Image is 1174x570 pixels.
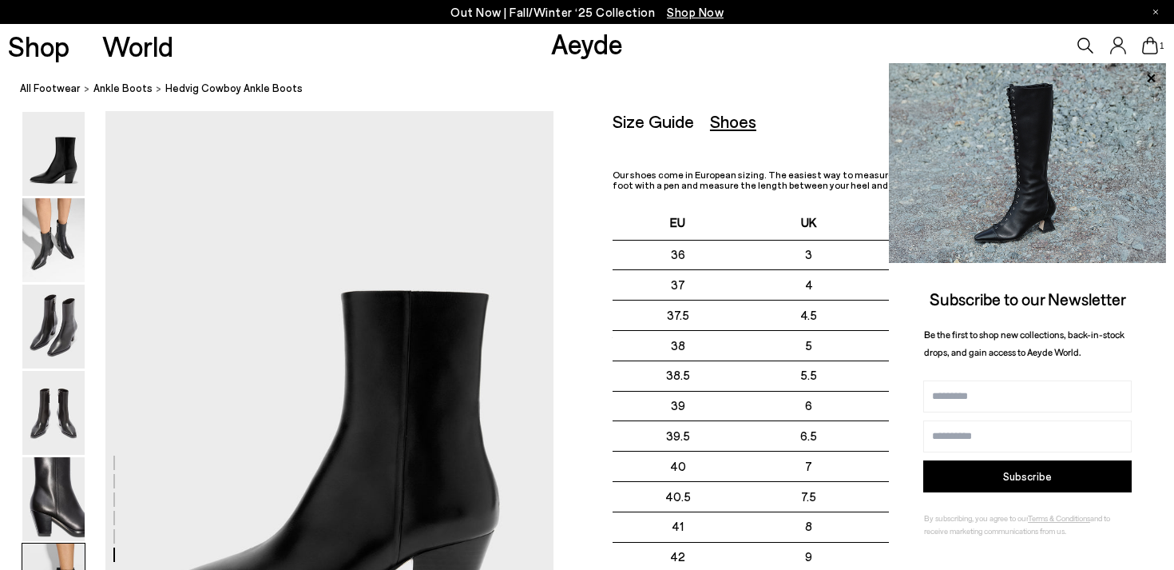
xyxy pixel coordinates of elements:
[22,371,85,455] img: Hedvig Cowboy Ankle Boots - Image 4
[875,421,1005,452] td: 8.5
[744,512,875,542] td: 8
[667,5,724,19] span: Navigate to /collections/new-in
[875,512,1005,542] td: 10
[744,361,875,391] td: 5.5
[613,361,744,391] td: 38.5
[930,289,1126,309] span: Subscribe to our Newsletter
[613,421,744,452] td: 39.5
[613,330,744,361] td: 38
[93,82,153,94] span: ankle boots
[1142,37,1158,54] a: 1
[613,452,744,482] td: 40
[744,240,875,270] td: 3
[22,198,85,282] img: Hedvig Cowboy Ankle Boots - Image 2
[875,482,1005,512] td: 9.5
[875,270,1005,301] td: 6
[924,329,1124,358] span: Be the first to shop new collections, back-in-stock drops, and gain access to Aeyde World.
[875,240,1005,270] td: 5
[875,391,1005,421] td: 8
[450,2,724,22] p: Out Now | Fall/Winter ‘25 Collection
[613,301,744,331] td: 37.5
[613,240,744,270] td: 36
[923,460,1132,492] button: Subscribe
[924,513,1028,523] span: By subscribing, you agree to our
[875,301,1005,331] td: 6.5
[613,391,744,421] td: 39
[744,301,875,331] td: 4.5
[744,482,875,512] td: 7.5
[744,391,875,421] td: 6
[875,452,1005,482] td: 9
[20,80,81,97] a: All Footwear
[744,206,875,240] th: UK
[551,26,623,60] a: Aeyde
[875,206,1005,240] th: US
[613,512,744,542] td: 41
[102,32,173,60] a: World
[613,111,694,131] div: Size Guide
[93,80,153,97] a: ankle boots
[8,32,69,60] a: Shop
[613,169,1136,190] p: Our shoes come in European sizing. The easiest way to measure your foot is to stand on a sheet of...
[165,80,303,97] span: Hedvig Cowboy Ankle Boots
[744,330,875,361] td: 5
[22,285,85,369] img: Hedvig Cowboy Ankle Boots - Image 3
[744,270,875,301] td: 4
[22,457,85,541] img: Hedvig Cowboy Ankle Boots - Image 5
[1158,42,1166,50] span: 1
[613,270,744,301] td: 37
[22,112,85,196] img: Hedvig Cowboy Ankle Boots - Image 1
[744,421,875,452] td: 6.5
[875,361,1005,391] td: 7.5
[710,111,756,131] div: Shoes
[613,206,744,240] th: EU
[20,67,1174,111] nav: breadcrumb
[1028,513,1090,523] a: Terms & Conditions
[613,482,744,512] td: 40.5
[889,63,1166,263] img: 2a6287a1333c9a56320fd6e7b3c4a9a9.jpg
[744,452,875,482] td: 7
[875,330,1005,361] td: 7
